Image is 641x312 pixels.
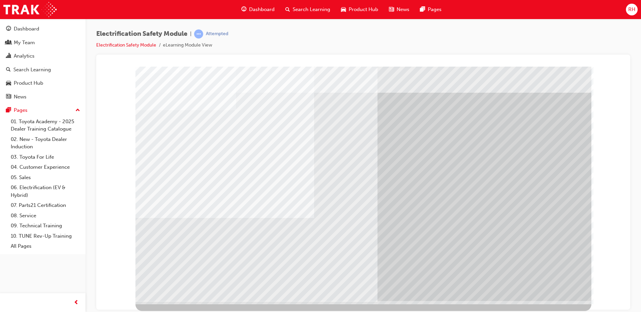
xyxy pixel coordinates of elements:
[6,53,11,59] span: chart-icon
[96,42,156,48] a: Electrification Safety Module
[420,5,425,14] span: pages-icon
[6,80,11,86] span: car-icon
[14,106,27,114] div: Pages
[6,107,11,113] span: pages-icon
[3,50,83,62] a: Analytics
[6,94,11,100] span: news-icon
[8,134,83,152] a: 02. New - Toyota Dealer Induction
[163,42,212,49] li: eLearning Module View
[3,21,83,104] button: DashboardMy TeamAnalyticsSearch LearningProduct HubNews
[206,31,228,37] div: Attempted
[14,93,26,101] div: News
[3,104,83,116] button: Pages
[626,4,638,15] button: RH
[415,3,447,16] a: pages-iconPages
[389,5,394,14] span: news-icon
[628,6,635,13] span: RH
[384,3,415,16] a: news-iconNews
[397,6,409,13] span: News
[8,152,83,162] a: 03. Toyota For Life
[241,5,246,14] span: guage-icon
[14,79,43,87] div: Product Hub
[3,36,83,49] a: My Team
[96,30,187,38] span: Electrification Safety Module
[3,64,83,76] a: Search Learning
[428,6,442,13] span: Pages
[14,39,35,47] div: My Team
[8,231,83,241] a: 10. TUNE Rev-Up Training
[3,23,83,35] a: Dashboard
[6,67,11,73] span: search-icon
[336,3,384,16] a: car-iconProduct Hub
[14,52,35,60] div: Analytics
[8,116,83,134] a: 01. Toyota Academy - 2025 Dealer Training Catalogue
[280,3,336,16] a: search-iconSearch Learning
[3,91,83,103] a: News
[8,221,83,231] a: 09. Technical Training
[8,162,83,172] a: 04. Customer Experience
[249,6,275,13] span: Dashboard
[3,77,83,89] a: Product Hub
[8,241,83,251] a: All Pages
[8,182,83,200] a: 06. Electrification (EV & Hybrid)
[349,6,378,13] span: Product Hub
[190,30,191,38] span: |
[285,5,290,14] span: search-icon
[13,66,51,74] div: Search Learning
[8,200,83,211] a: 07. Parts21 Certification
[75,106,80,115] span: up-icon
[194,29,203,38] span: learningRecordVerb_ATTEMPT-icon
[8,172,83,183] a: 05. Sales
[6,26,11,32] span: guage-icon
[74,299,79,307] span: prev-icon
[236,3,280,16] a: guage-iconDashboard
[8,211,83,221] a: 08. Service
[341,5,346,14] span: car-icon
[293,6,330,13] span: Search Learning
[3,2,57,17] img: Trak
[14,25,39,33] div: Dashboard
[6,40,11,46] span: people-icon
